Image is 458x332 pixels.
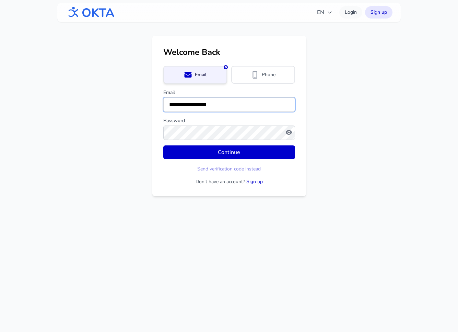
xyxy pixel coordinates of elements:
a: Sign up [365,6,392,19]
label: Password [163,117,295,124]
img: OKTA logo [66,3,115,21]
span: Email [195,71,207,78]
a: Sign up [246,178,263,185]
span: Phone [262,71,275,78]
p: Don't have an account? [163,178,295,185]
h1: Welcome Back [163,47,295,58]
a: Login [339,6,362,19]
button: Send verification code instead [197,166,261,173]
button: EN [313,5,337,19]
button: Continue [163,145,295,159]
span: EN [317,8,332,16]
label: Email [163,89,295,96]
